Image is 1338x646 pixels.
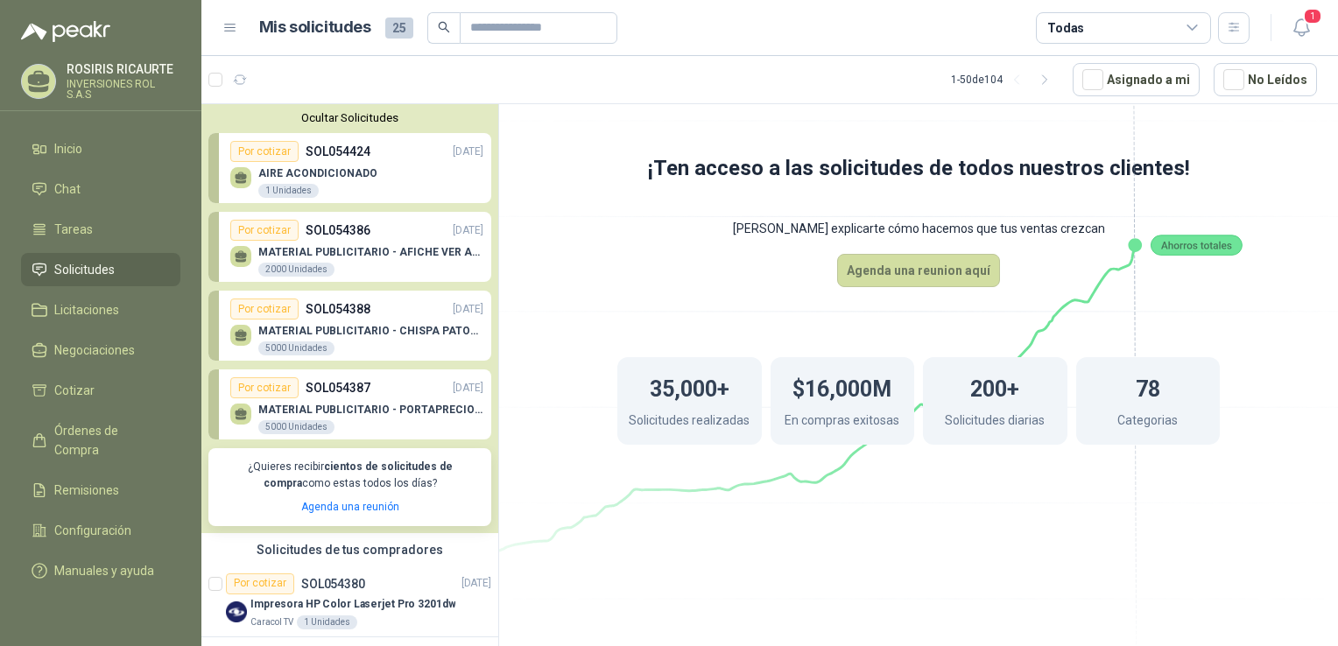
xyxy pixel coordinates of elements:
[67,63,180,75] p: ROSIRIS RICAURTE
[21,253,180,286] a: Solicitudes
[453,222,483,239] p: [DATE]
[54,220,93,239] span: Tareas
[258,246,483,258] p: MATERIAL PUBLICITARIO - AFICHE VER ADJUNTO
[21,554,180,587] a: Manuales y ayuda
[306,221,370,240] p: SOL054386
[54,421,164,460] span: Órdenes de Compra
[201,533,498,566] div: Solicitudes de tus compradores
[453,301,483,318] p: [DATE]
[385,18,413,39] span: 25
[306,378,370,397] p: SOL054387
[650,368,729,406] h1: 35,000+
[54,521,131,540] span: Configuración
[301,578,365,590] p: SOL054380
[453,380,483,397] p: [DATE]
[208,212,491,282] a: Por cotizarSOL054386[DATE] MATERIAL PUBLICITARIO - AFICHE VER ADJUNTO2000 Unidades
[21,334,180,367] a: Negociaciones
[230,220,299,241] div: Por cotizar
[250,596,455,613] p: Impresora HP Color Laserjet Pro 3201dw
[785,411,899,434] p: En compras exitosas
[21,474,180,507] a: Remisiones
[54,179,81,199] span: Chat
[201,104,498,533] div: Ocultar SolicitudesPor cotizarSOL054424[DATE] AIRE ACONDICIONADO1 UnidadesPor cotizarSOL054386[DA...
[208,133,491,203] a: Por cotizarSOL054424[DATE] AIRE ACONDICIONADO1 Unidades
[250,615,293,629] p: Caracol TV
[1303,8,1322,25] span: 1
[21,132,180,165] a: Inicio
[1117,411,1178,434] p: Categorias
[21,21,110,42] img: Logo peakr
[1073,63,1200,96] button: Asignado a mi
[21,293,180,327] a: Licitaciones
[306,299,370,319] p: SOL054388
[1285,12,1317,44] button: 1
[230,141,299,162] div: Por cotizar
[951,66,1059,94] div: 1 - 50 de 104
[54,561,154,580] span: Manuales y ayuda
[945,411,1045,434] p: Solicitudes diarias
[453,144,483,160] p: [DATE]
[258,341,334,355] div: 5000 Unidades
[1214,63,1317,96] button: No Leídos
[258,420,334,434] div: 5000 Unidades
[21,213,180,246] a: Tareas
[438,21,450,33] span: search
[54,260,115,279] span: Solicitudes
[1047,18,1084,38] div: Todas
[837,254,1000,287] button: Agenda una reunion aquí
[461,575,491,592] p: [DATE]
[208,111,491,124] button: Ocultar Solicitudes
[54,381,95,400] span: Cotizar
[301,501,399,513] a: Agenda una reunión
[21,172,180,206] a: Chat
[258,404,483,416] p: MATERIAL PUBLICITARIO - PORTAPRECIOS VER ADJUNTO
[970,368,1019,406] h1: 200+
[21,414,180,467] a: Órdenes de Compra
[21,374,180,407] a: Cotizar
[258,263,334,277] div: 2000 Unidades
[1136,368,1160,406] h1: 78
[258,325,483,337] p: MATERIAL PUBLICITARIO - CHISPA PATOJITO VER ADJUNTO
[297,615,357,629] div: 1 Unidades
[258,184,319,198] div: 1 Unidades
[67,79,180,100] p: INVERSIONES ROL S.A.S
[230,298,299,319] div: Por cotizar
[259,15,371,40] h1: Mis solicitudes
[258,167,377,179] p: AIRE ACONDICIONADO
[226,601,247,622] img: Company Logo
[792,368,891,406] h1: $16,000M
[54,481,119,500] span: Remisiones
[54,139,82,158] span: Inicio
[21,514,180,547] a: Configuración
[306,142,370,161] p: SOL054424
[208,291,491,361] a: Por cotizarSOL054388[DATE] MATERIAL PUBLICITARIO - CHISPA PATOJITO VER ADJUNTO5000 Unidades
[226,573,294,594] div: Por cotizar
[264,460,453,489] b: cientos de solicitudes de compra
[201,566,498,637] a: Por cotizarSOL054380[DATE] Company LogoImpresora HP Color Laserjet Pro 3201dwCaracol TV1 Unidades
[219,459,481,492] p: ¿Quieres recibir como estas todos los días?
[230,377,299,398] div: Por cotizar
[54,341,135,360] span: Negociaciones
[629,411,750,434] p: Solicitudes realizadas
[54,300,119,319] span: Licitaciones
[208,369,491,439] a: Por cotizarSOL054387[DATE] MATERIAL PUBLICITARIO - PORTAPRECIOS VER ADJUNTO5000 Unidades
